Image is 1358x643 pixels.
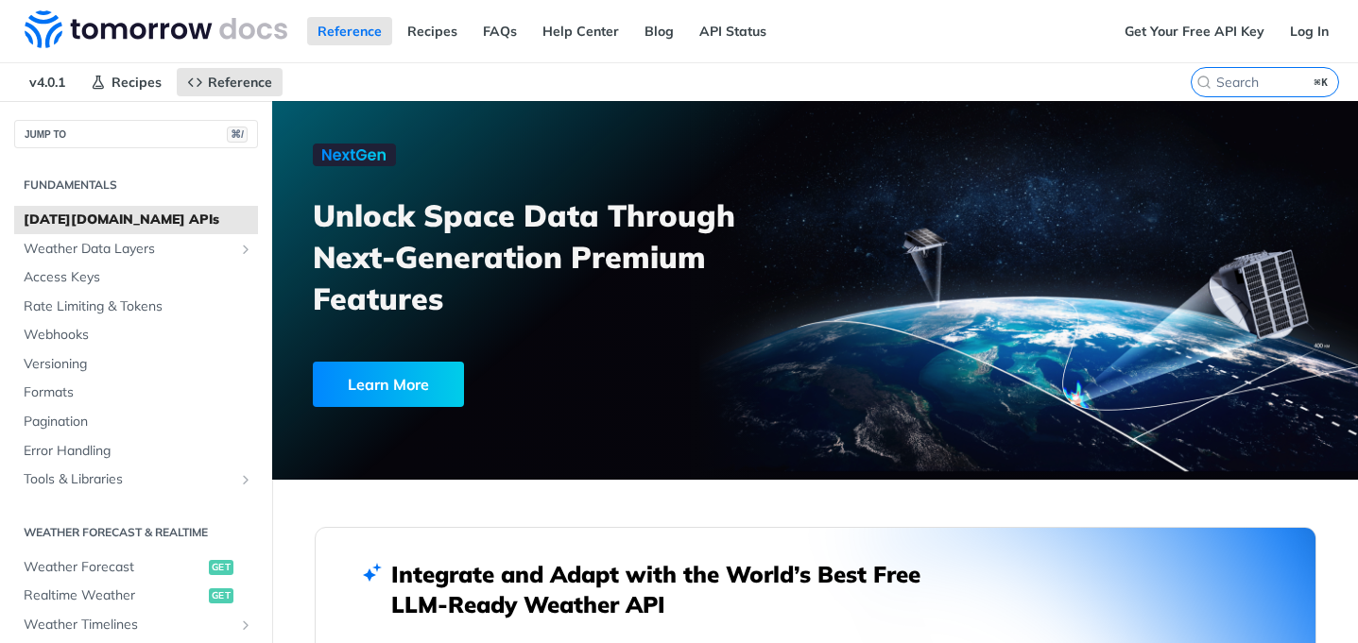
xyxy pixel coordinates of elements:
a: API Status [689,17,777,45]
button: Show subpages for Weather Data Layers [238,242,253,257]
span: get [209,588,233,603]
span: Versioning [24,355,253,374]
a: Pagination [14,408,258,436]
svg: Search [1196,75,1212,90]
span: Weather Forecast [24,558,204,577]
h2: Integrate and Adapt with the World’s Best Free LLM-Ready Weather API [391,559,949,619]
a: Realtime Weatherget [14,582,258,610]
a: Access Keys [14,263,258,292]
span: v4.0.1 [19,68,76,96]
a: Tools & LibrariesShow subpages for Tools & Libraries [14,465,258,494]
a: Log In [1280,17,1339,45]
span: Pagination [24,413,253,431]
span: Tools & Libraries [24,470,233,489]
span: Webhooks [24,326,253,345]
span: [DATE][DOMAIN_NAME] APIs [24,211,253,229]
kbd: ⌘K [1310,73,1333,92]
a: Error Handling [14,437,258,465]
a: Weather TimelinesShow subpages for Weather Timelines [14,611,258,639]
a: FAQs [473,17,527,45]
a: Weather Data LayersShow subpages for Weather Data Layers [14,235,258,263]
button: Show subpages for Weather Timelines [238,618,253,633]
a: Webhooks [14,321,258,349]
span: Weather Data Layers [24,240,233,259]
a: Rate Limiting & Tokens [14,293,258,321]
button: Show subpages for Tools & Libraries [238,472,253,487]
span: Realtime Weather [24,586,204,605]
a: Recipes [397,17,468,45]
img: NextGen [313,144,396,166]
h2: Fundamentals [14,177,258,194]
a: Formats [14,379,258,407]
h2: Weather Forecast & realtime [14,524,258,541]
span: Recipes [112,74,162,91]
a: Reference [177,68,283,96]
span: Reference [208,74,272,91]
span: Formats [24,383,253,402]
a: Recipes [80,68,172,96]
a: Help Center [532,17,629,45]
a: Weather Forecastget [14,553,258,582]
a: Get Your Free API Key [1114,17,1275,45]
a: Learn More [313,362,731,407]
button: JUMP TO⌘/ [14,120,258,148]
span: Error Handling [24,442,253,461]
a: [DATE][DOMAIN_NAME] APIs [14,206,258,234]
span: get [209,560,233,575]
a: Versioning [14,350,258,379]
span: Rate Limiting & Tokens [24,297,253,316]
span: Access Keys [24,268,253,287]
a: Blog [634,17,684,45]
h3: Unlock Space Data Through Next-Generation Premium Features [313,195,835,319]
span: Weather Timelines [24,616,233,635]
img: Tomorrow.io Weather API Docs [25,10,287,48]
a: Reference [307,17,392,45]
span: ⌘/ [227,127,248,143]
div: Learn More [313,362,464,407]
